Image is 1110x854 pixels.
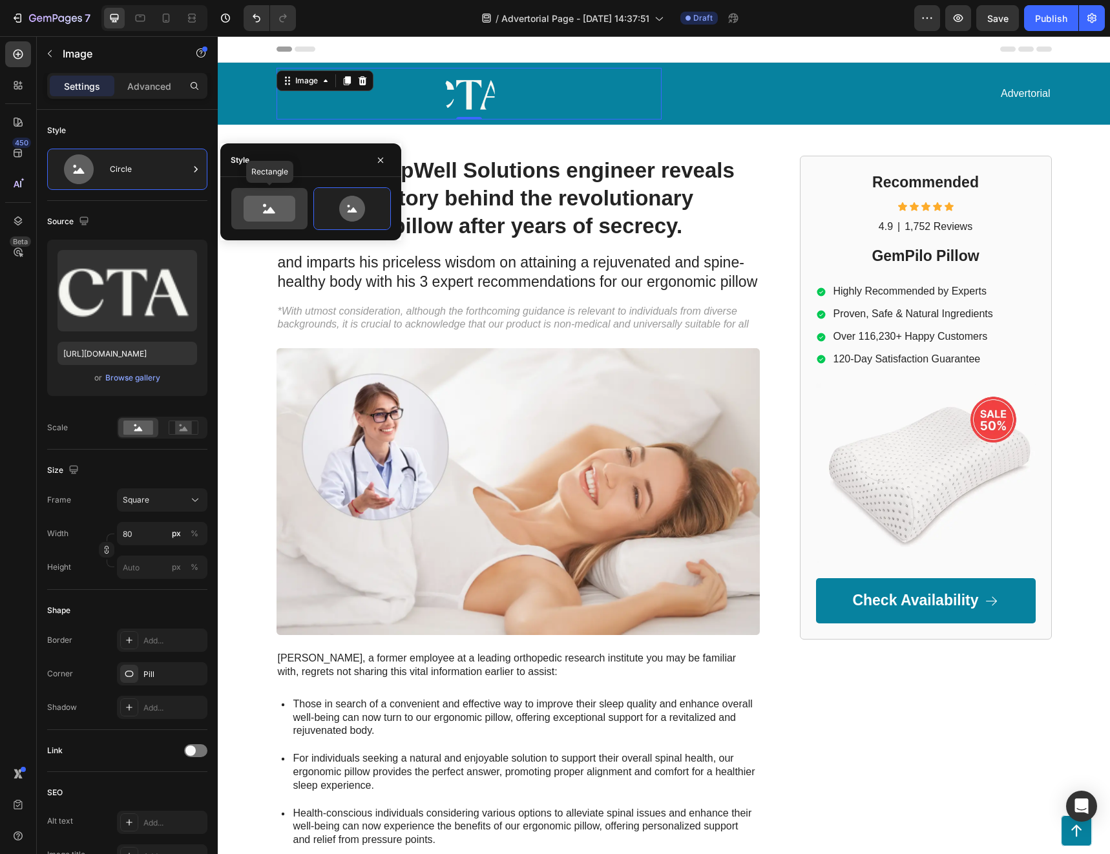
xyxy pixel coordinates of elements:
span: Advertorial Page - [DATE] 14:37:51 [501,12,649,25]
img: preview-image [58,250,197,331]
a: Check Availability [598,542,818,587]
h2: GemPilo Pillow [598,210,818,232]
p: 7 [85,10,90,26]
p: and imparts his priceless wisdom on attaining a rejuvenated and spine-healthy body with his 3 exp... [60,217,541,256]
p: | [680,185,682,198]
img: gempages_432750572815254551-bb5678ba-e2db-400f-adbe-f528ad76758d.webp [59,312,542,599]
span: Save [987,13,1009,24]
button: Save [976,5,1019,31]
p: [PERSON_NAME], a former employee at a leading orthopedic research institute you may be familiar w... [60,616,541,643]
p: 120-Day Satisfaction Guarantee [616,317,775,330]
p: 1,752 Reviews [687,185,755,198]
div: % [191,561,198,573]
div: SEO [47,787,63,798]
label: Height [47,561,71,573]
span: / [496,12,499,25]
div: Beta [10,236,31,247]
p: Highly Recommended by Experts [616,249,775,263]
h2: Recommended [598,136,818,158]
div: Style [231,154,249,166]
label: Width [47,528,68,539]
button: % [169,559,184,575]
input: px% [117,522,207,545]
button: px [187,526,202,541]
span: Draft [693,12,713,24]
div: Corner [47,668,73,680]
p: Advanced [127,79,171,93]
button: px [187,559,202,575]
button: % [169,526,184,541]
p: Proven, Safe & Natural Ingredients [616,271,775,285]
div: Add... [143,635,204,647]
button: Square [117,488,207,512]
p: Check Availability [634,555,760,574]
input: https://example.com/image.jpg [58,342,197,365]
span: Square [123,494,149,506]
div: 450 [12,138,31,148]
input: px% [117,556,207,579]
button: Publish [1024,5,1078,31]
div: Add... [143,817,204,829]
button: Browse gallery [105,371,161,384]
div: Open Intercom Messenger [1066,791,1097,822]
div: % [191,528,198,539]
div: Publish [1035,12,1067,25]
span: or [94,370,102,386]
p: For individuals seeking a natural and enjoyable solution to support their overall spinal health, ... [76,716,540,756]
p: Image [63,46,173,61]
p: Settings [64,79,100,93]
div: Scale [47,422,68,433]
div: Style [47,125,66,136]
div: Circle [110,154,189,184]
label: Frame [47,494,71,506]
div: Pill [143,669,204,680]
div: Link [47,745,63,756]
div: Browse gallery [105,372,160,384]
p: Those in search of a convenient and effective way to improve their sleep quality and enhance over... [76,661,540,702]
div: Add... [143,702,204,714]
div: Undo/Redo [244,5,296,31]
p: Over 116,230+ Happy Customers [616,294,775,307]
div: Source [47,213,92,231]
div: Shape [47,605,70,616]
div: px [172,528,181,539]
div: Size [47,462,81,479]
div: px [172,561,181,573]
p: Advertorial [450,51,833,65]
p: 4.9 [661,185,675,198]
div: Shadow [47,702,77,713]
div: Alt text [47,815,73,827]
p: Health-conscious individuals considering various options to alleviate spinal issues and enhance t... [76,771,540,811]
iframe: Design area [218,36,1110,854]
h1: Former SleepWell Solutions engineer reveals the untold story behind the revolutionary ergonomic p... [59,120,542,205]
div: Border [47,634,72,646]
img: gempages_432750572815254551-2cd0dd65-f27b-41c6-94d0-a12992190d61.webp [598,348,818,526]
button: 7 [5,5,96,31]
p: *With utmost consideration, although the forthcoming guidance is relevant to individuals from div... [60,269,541,296]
